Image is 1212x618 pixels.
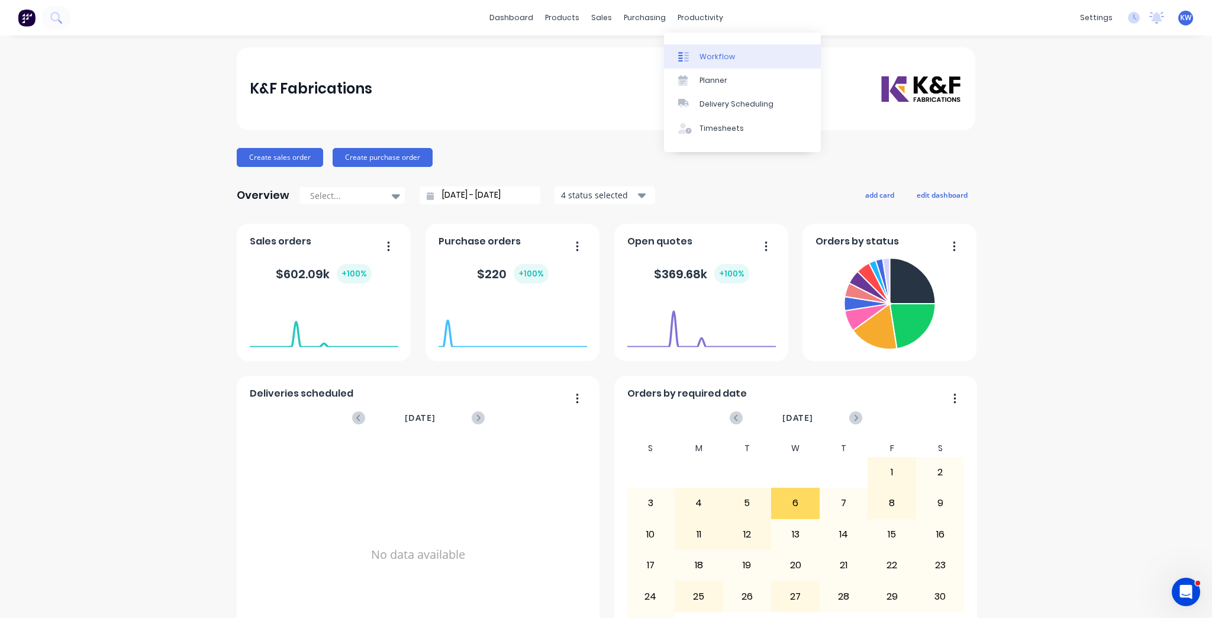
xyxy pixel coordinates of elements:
div: 26 [724,581,771,611]
div: 11 [675,520,723,549]
div: 18 [675,551,723,580]
div: $ 220 [477,264,549,284]
div: $ 369.68k [654,264,749,284]
div: Workflow [700,51,735,62]
div: 13 [772,520,819,549]
span: Orders by status [815,234,899,249]
div: 12 [724,520,771,549]
div: S [916,440,965,457]
div: productivity [672,9,729,27]
a: Planner [664,69,821,92]
div: W [771,440,820,457]
div: 17 [627,551,675,580]
div: 4 status selected [561,189,636,201]
div: 8 [868,488,916,518]
div: 6 [772,488,819,518]
div: Overview [237,184,289,207]
div: 3 [627,488,675,518]
button: add card [858,187,902,202]
div: settings [1074,9,1118,27]
button: Create purchase order [333,148,433,167]
div: 30 [917,581,964,611]
div: 4 [675,488,723,518]
img: Factory [18,9,36,27]
div: 7 [820,488,868,518]
div: 27 [772,581,819,611]
div: 22 [868,551,916,580]
div: Timesheets [700,123,744,134]
div: 10 [627,520,675,549]
span: Open quotes [627,234,692,249]
button: Create sales order [237,148,323,167]
span: Purchase orders [439,234,521,249]
div: + 100 % [337,264,372,284]
div: 9 [917,488,964,518]
a: Delivery Scheduling [664,92,821,116]
div: F [868,440,916,457]
div: 20 [772,551,819,580]
div: 21 [820,551,868,580]
span: Sales orders [250,234,311,249]
button: 4 status selected [555,186,655,204]
div: 29 [868,581,916,611]
div: 24 [627,581,675,611]
span: [DATE] [782,411,813,424]
div: purchasing [618,9,672,27]
span: KW [1180,12,1191,23]
div: 15 [868,520,916,549]
div: products [539,9,585,27]
a: dashboard [483,9,539,27]
button: edit dashboard [909,187,975,202]
div: 23 [917,551,964,580]
span: Deliveries scheduled [250,387,353,401]
div: T [820,440,868,457]
div: Planner [700,75,727,86]
a: Workflow [664,44,821,68]
div: 28 [820,581,868,611]
a: Timesheets [664,117,821,140]
div: 14 [820,520,868,549]
div: K&F Fabrications [250,77,372,101]
div: 1 [868,458,916,487]
div: + 100 % [714,264,749,284]
div: M [675,440,723,457]
iframe: Intercom live chat [1172,578,1200,606]
img: K&F Fabrications [879,75,962,104]
span: Orders by required date [627,387,747,401]
div: T [723,440,772,457]
div: 2 [917,458,964,487]
div: 25 [675,581,723,611]
div: 5 [724,488,771,518]
div: 19 [724,551,771,580]
div: S [627,440,675,457]
div: + 100 % [514,264,549,284]
div: Delivery Scheduling [700,99,773,110]
div: sales [585,9,618,27]
div: $ 602.09k [276,264,372,284]
div: 16 [917,520,964,549]
span: [DATE] [405,411,436,424]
